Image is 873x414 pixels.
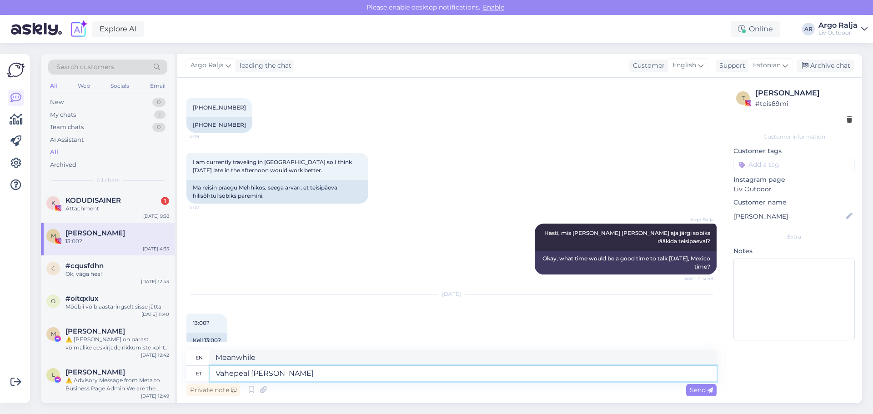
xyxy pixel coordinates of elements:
div: # tqis89mi [755,99,852,109]
div: Archive chat [797,60,854,72]
div: Support [716,61,745,70]
textarea: Meanwhile [210,350,717,365]
a: Argo RaljaLiv Outdoor [818,22,868,36]
div: Extra [733,233,855,241]
div: Attachment [65,205,169,213]
span: Seen ✓ 12:44 [680,275,714,282]
div: et [196,366,202,381]
p: Customer tags [733,146,855,156]
div: AR [802,23,815,35]
textarea: Vahepeal [PERSON_NAME] [210,366,717,381]
div: [PHONE_NUMBER] [186,117,252,133]
div: [DATE] 19:42 [141,352,169,359]
div: [DATE] 12:49 [141,393,169,399]
div: Email [148,80,167,92]
div: Web [76,80,92,92]
span: English [672,60,696,70]
div: [DATE] 12:43 [141,278,169,285]
div: [DATE] 4:35 [143,245,169,252]
span: 13:00? [193,319,210,326]
span: Hästi, mis [PERSON_NAME] [PERSON_NAME] aja järgi sobiks rääkida teisipäeval? [544,229,712,244]
div: 0 [152,98,166,107]
span: Argo Ralja [191,60,224,70]
div: en [196,350,203,365]
span: Search customers [56,62,114,72]
div: [DATE] 11:40 [141,311,169,318]
div: Kell 13:00? [186,333,227,348]
span: M [51,330,56,337]
span: 4:07 [189,204,223,211]
div: Okay, what time would be a good time to talk [DATE], Mexico time? [535,251,717,274]
div: 13:00? [65,237,169,245]
div: AI Assistant [50,135,84,145]
span: Estonian [753,60,781,70]
div: ⚠️ Advisory Message from Meta to Business Page Admin We are the Meta Community Care Division. Fol... [65,376,169,393]
span: Liz Armstrong [65,368,125,376]
div: 1 [161,197,169,205]
div: My chats [50,110,76,120]
span: Argo Ralja [680,216,714,223]
div: ⚠️ [PERSON_NAME] on pärast võimalike eeskirjade rikkumiste kohta käivat teavitust lisatud ajutist... [65,335,169,352]
span: K [51,200,55,206]
div: Liv Outdoor [818,29,858,36]
div: 0 [152,123,166,132]
span: 4:05 [189,133,223,140]
img: Askly Logo [7,61,25,79]
div: Customer information [733,133,855,141]
div: 1 [154,110,166,120]
p: Notes [733,246,855,256]
div: All [50,148,58,157]
div: New [50,98,64,107]
div: Ma reisin praegu Mehhikos, seega arvan, et teisipäeva hilisõhtul sobiks paremini. [186,180,368,204]
img: explore-ai [69,20,88,39]
div: Private note [186,384,240,396]
span: KODUDISAINER [65,196,121,205]
span: o [51,298,55,304]
div: [PERSON_NAME] [755,88,852,99]
div: leading the chat [236,61,291,70]
span: L [52,371,55,378]
div: Team chats [50,123,84,132]
div: All [48,80,59,92]
input: Add a tag [733,158,855,171]
div: Mööbli võib aastaringselt sisse jätta [65,303,169,311]
p: Instagram page [733,175,855,185]
div: Archived [50,160,76,170]
span: t [742,95,745,101]
span: Massimo Poggiali [65,327,125,335]
span: All chats [96,176,120,185]
div: [DATE] 9:38 [143,213,169,219]
span: M [51,232,56,239]
span: Send [690,386,713,394]
span: Maribel Lopez [65,229,125,237]
div: [DATE] [186,290,717,298]
div: Ok, väga hea! [65,270,169,278]
span: Enable [480,3,507,11]
span: [PHONE_NUMBER] [193,104,246,111]
p: Liv Outdoor [733,185,855,194]
span: I am currently traveling in [GEOGRAPHIC_DATA] so I think [DATE] late in the afternoon would work ... [193,159,353,174]
div: Socials [109,80,131,92]
div: Online [731,21,780,37]
span: #cqusfdhn [65,262,104,270]
a: Explore AI [92,21,144,37]
div: Customer [629,61,665,70]
span: c [51,265,55,272]
p: Customer name [733,198,855,207]
span: #oitqxlux [65,294,99,303]
div: Argo Ralja [818,22,858,29]
input: Add name [734,211,844,221]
